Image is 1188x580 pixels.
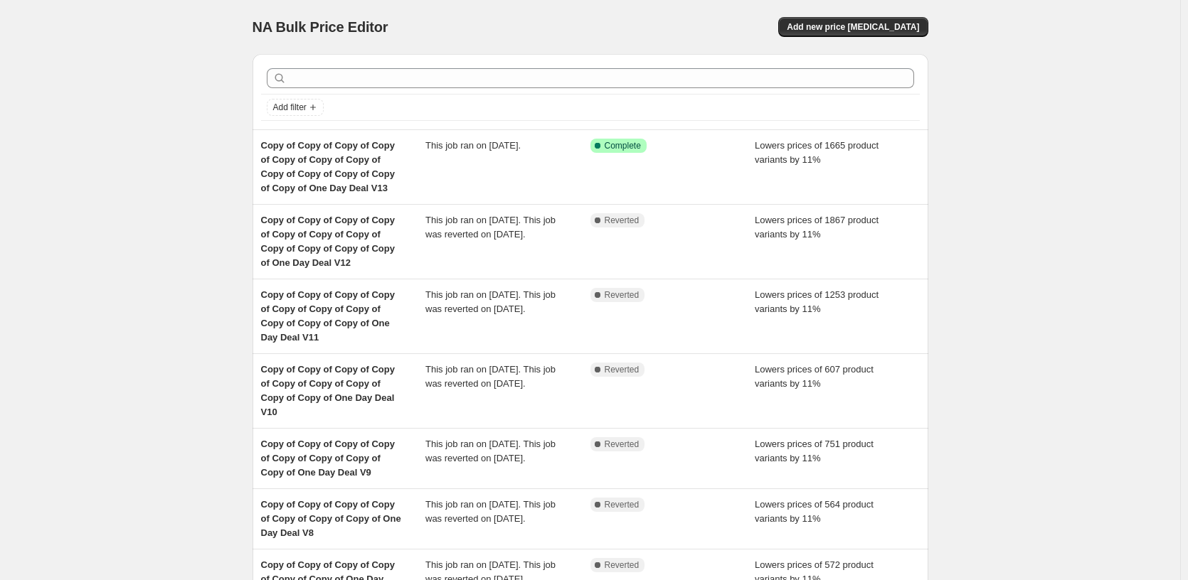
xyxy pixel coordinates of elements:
[787,21,919,33] span: Add new price [MEDICAL_DATA]
[273,102,307,113] span: Add filter
[253,19,388,35] span: NA Bulk Price Editor
[425,215,556,240] span: This job ran on [DATE]. This job was reverted on [DATE].
[605,559,640,571] span: Reverted
[261,140,395,193] span: Copy of Copy of Copy of Copy of Copy of Copy of Copy of Copy of Copy of Copy of Copy of Copy of O...
[261,215,395,268] span: Copy of Copy of Copy of Copy of Copy of Copy of Copy of Copy of Copy of Copy of Copy of One Day D...
[755,364,874,389] span: Lowers prices of 607 product variants by 11%
[425,439,556,463] span: This job ran on [DATE]. This job was reverted on [DATE].
[605,215,640,226] span: Reverted
[755,140,879,165] span: Lowers prices of 1665 product variants by 11%
[261,499,401,538] span: Copy of Copy of Copy of Copy of Copy of Copy of Copy of One Day Deal V8
[261,289,395,343] span: Copy of Copy of Copy of Copy of Copy of Copy of Copy of Copy of Copy of Copy of One Day Deal V11
[778,17,928,37] button: Add new price [MEDICAL_DATA]
[755,289,879,314] span: Lowers prices of 1253 product variants by 11%
[425,289,556,314] span: This job ran on [DATE]. This job was reverted on [DATE].
[605,364,640,375] span: Reverted
[261,439,395,478] span: Copy of Copy of Copy of Copy of Copy of Copy of Copy of Copy of One Day Deal V9
[605,499,640,510] span: Reverted
[755,439,874,463] span: Lowers prices of 751 product variants by 11%
[267,99,324,116] button: Add filter
[605,289,640,301] span: Reverted
[261,364,395,417] span: Copy of Copy of Copy of Copy of Copy of Copy of Copy of Copy of Copy of One Day Deal V10
[755,499,874,524] span: Lowers prices of 564 product variants by 11%
[605,140,641,151] span: Complete
[425,499,556,524] span: This job ran on [DATE]. This job was reverted on [DATE].
[755,215,879,240] span: Lowers prices of 1867 product variants by 11%
[425,364,556,389] span: This job ran on [DATE]. This job was reverted on [DATE].
[425,140,521,151] span: This job ran on [DATE].
[605,439,640,450] span: Reverted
